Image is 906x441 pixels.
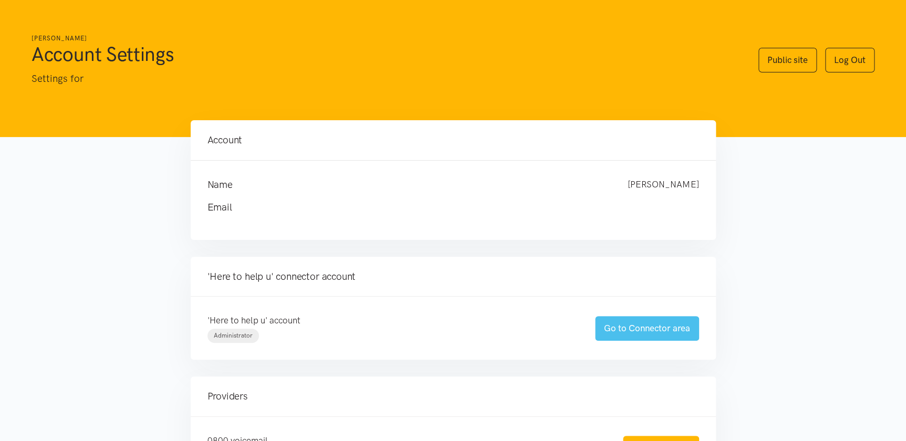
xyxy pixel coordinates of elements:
[32,34,737,44] h6: [PERSON_NAME]
[758,48,817,72] a: Public site
[207,269,699,284] h4: 'Here to help u' connector account
[207,133,699,148] h4: Account
[207,200,678,215] h4: Email
[207,389,699,404] h4: Providers
[32,41,737,67] h1: Account Settings
[617,177,710,192] div: [PERSON_NAME]
[825,48,874,72] a: Log Out
[207,177,607,192] h4: Name
[595,316,699,341] a: Go to Connector area
[32,71,737,87] p: Settings for
[214,332,253,339] span: Administrator
[207,313,574,328] p: 'Here to help u' account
